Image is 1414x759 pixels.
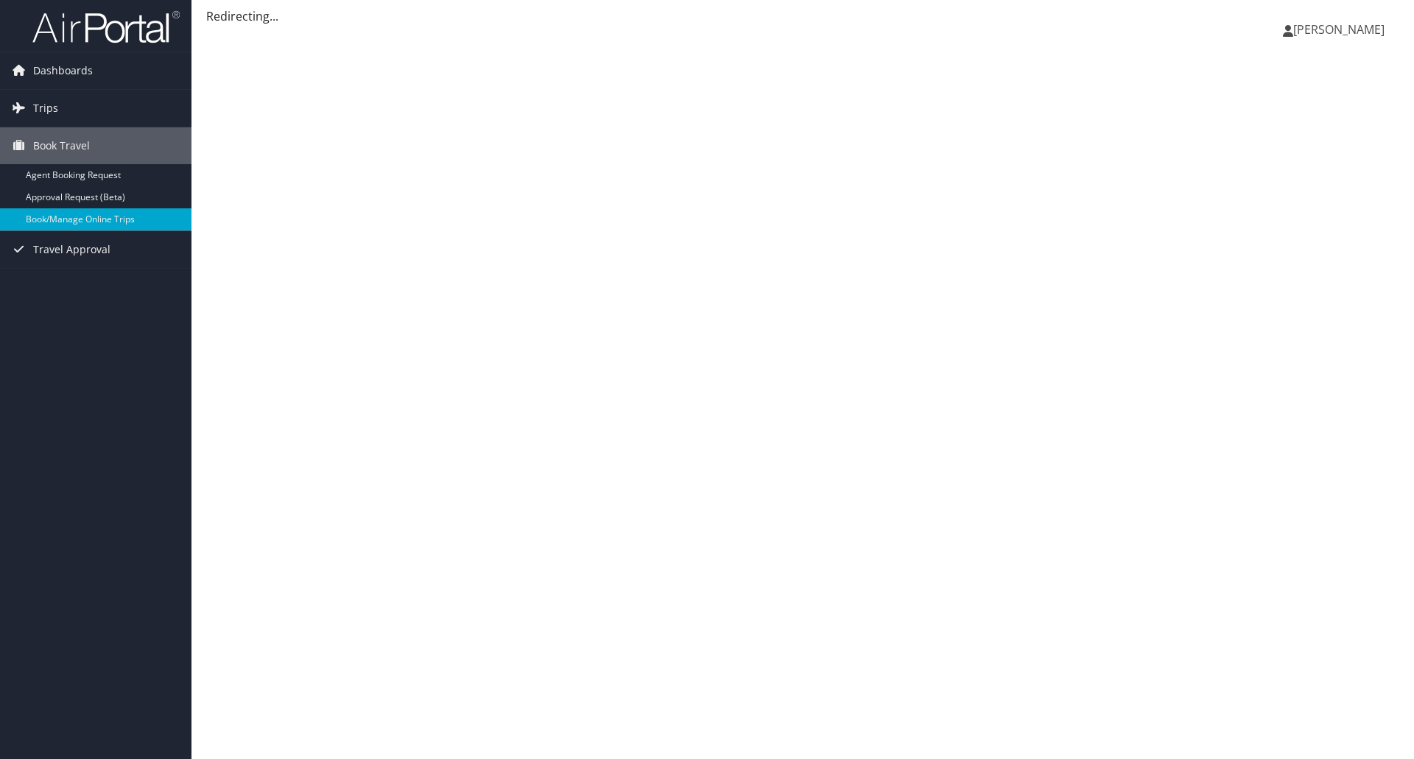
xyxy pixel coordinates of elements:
[206,7,1399,25] div: Redirecting...
[32,10,180,44] img: airportal-logo.png
[1293,21,1385,38] span: [PERSON_NAME]
[33,127,90,164] span: Book Travel
[33,231,110,268] span: Travel Approval
[33,90,58,127] span: Trips
[33,52,93,89] span: Dashboards
[1283,7,1399,52] a: [PERSON_NAME]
